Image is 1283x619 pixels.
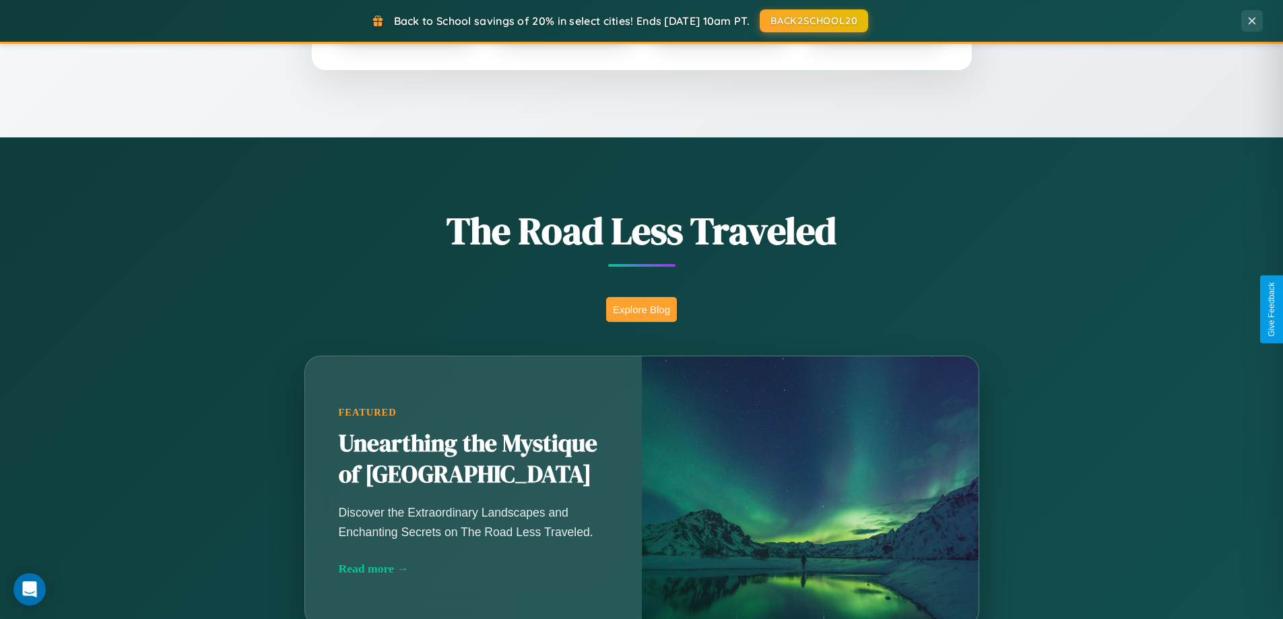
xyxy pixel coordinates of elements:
[1267,282,1276,337] div: Give Feedback
[339,407,608,418] div: Featured
[394,14,750,28] span: Back to School savings of 20% in select cities! Ends [DATE] 10am PT.
[339,428,608,490] h2: Unearthing the Mystique of [GEOGRAPHIC_DATA]
[606,297,677,322] button: Explore Blog
[339,562,608,576] div: Read more →
[339,503,608,541] p: Discover the Extraordinary Landscapes and Enchanting Secrets on The Road Less Traveled.
[760,9,868,32] button: BACK2SCHOOL20
[13,573,46,606] div: Open Intercom Messenger
[238,205,1046,257] h1: The Road Less Traveled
